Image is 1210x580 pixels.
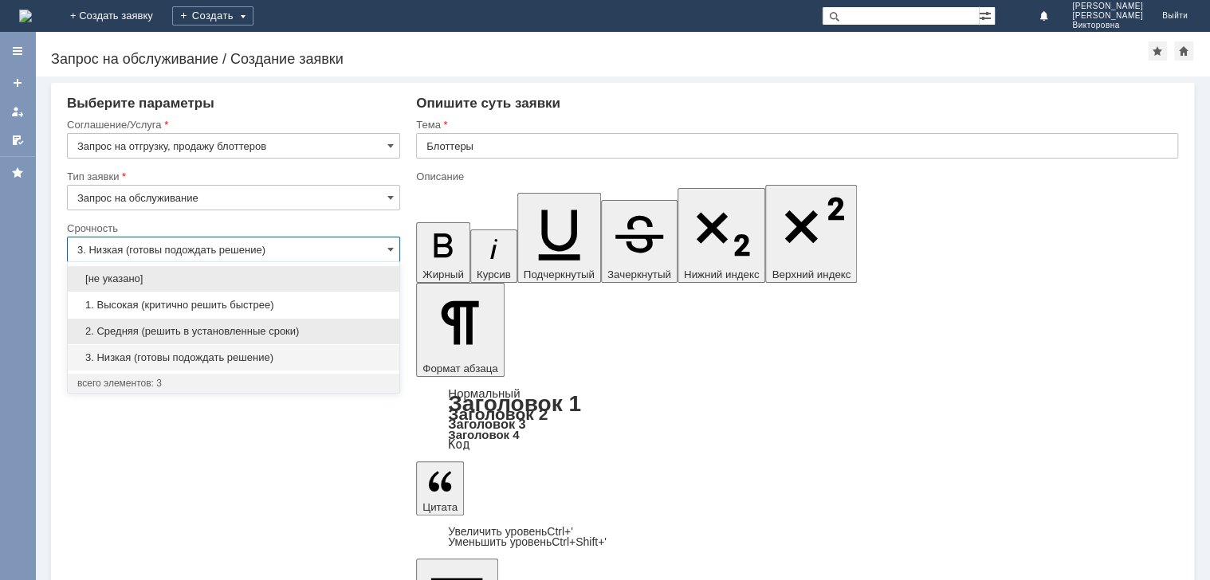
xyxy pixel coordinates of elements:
[172,6,253,25] div: Создать
[422,501,458,513] span: Цитата
[6,6,233,32] div: [PERSON_NAME] СВ на Брянск 11 нужны блоттеры -2 уп
[448,535,607,548] a: Decrease
[51,51,1148,67] div: Запрос на обслуживание / Создание заявки
[684,268,760,280] span: Нижний индекс
[1072,21,1143,30] span: Викторовна
[416,120,1175,130] div: Тема
[77,299,390,312] span: 1. Высокая (критично решить быстрее)
[547,525,573,538] span: Ctrl+'
[422,268,464,280] span: Жирный
[1072,2,1143,11] span: [PERSON_NAME]
[416,388,1178,450] div: Формат абзаца
[416,283,504,377] button: Формат абзаца
[448,391,581,416] a: Заголовок 1
[5,127,30,153] a: Мои согласования
[67,171,397,182] div: Тип заявки
[979,7,995,22] span: Расширенный поиск
[19,10,32,22] img: logo
[772,268,851,280] span: Верхний индекс
[67,120,397,130] div: Соглашение/Услуга
[1174,41,1193,61] div: Сделать домашней страницей
[77,272,390,285] span: [не указано]
[607,268,671,280] span: Зачеркнутый
[470,229,517,283] button: Курсив
[416,96,560,111] span: Опишите суть заявки
[517,193,601,283] button: Подчеркнутый
[416,171,1175,182] div: Описание
[678,188,766,283] button: Нижний индекс
[67,96,214,111] span: Выберите параметры
[765,185,857,283] button: Верхний индекс
[448,405,548,423] a: Заголовок 2
[77,325,390,338] span: 2. Средняя (решить в установленные сроки)
[524,268,595,280] span: Подчеркнутый
[1072,11,1143,21] span: [PERSON_NAME]
[416,527,1178,547] div: Цитата
[448,437,469,452] a: Код
[448,428,519,441] a: Заголовок 4
[77,351,390,364] span: 3. Низкая (готовы подождать решение)
[448,525,573,538] a: Increase
[1148,41,1167,61] div: Добавить в избранное
[448,386,520,400] a: Нормальный
[448,417,525,431] a: Заголовок 3
[552,535,607,548] span: Ctrl+Shift+'
[67,223,397,233] div: Срочность
[416,222,470,283] button: Жирный
[5,70,30,96] a: Создать заявку
[416,461,464,515] button: Цитата
[77,377,390,390] div: всего элементов: 3
[422,362,497,374] span: Формат абзаца
[5,99,30,124] a: Мои заявки
[601,200,678,283] button: Зачеркнутый
[477,268,511,280] span: Курсив
[19,10,32,22] a: Перейти на домашнюю страницу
